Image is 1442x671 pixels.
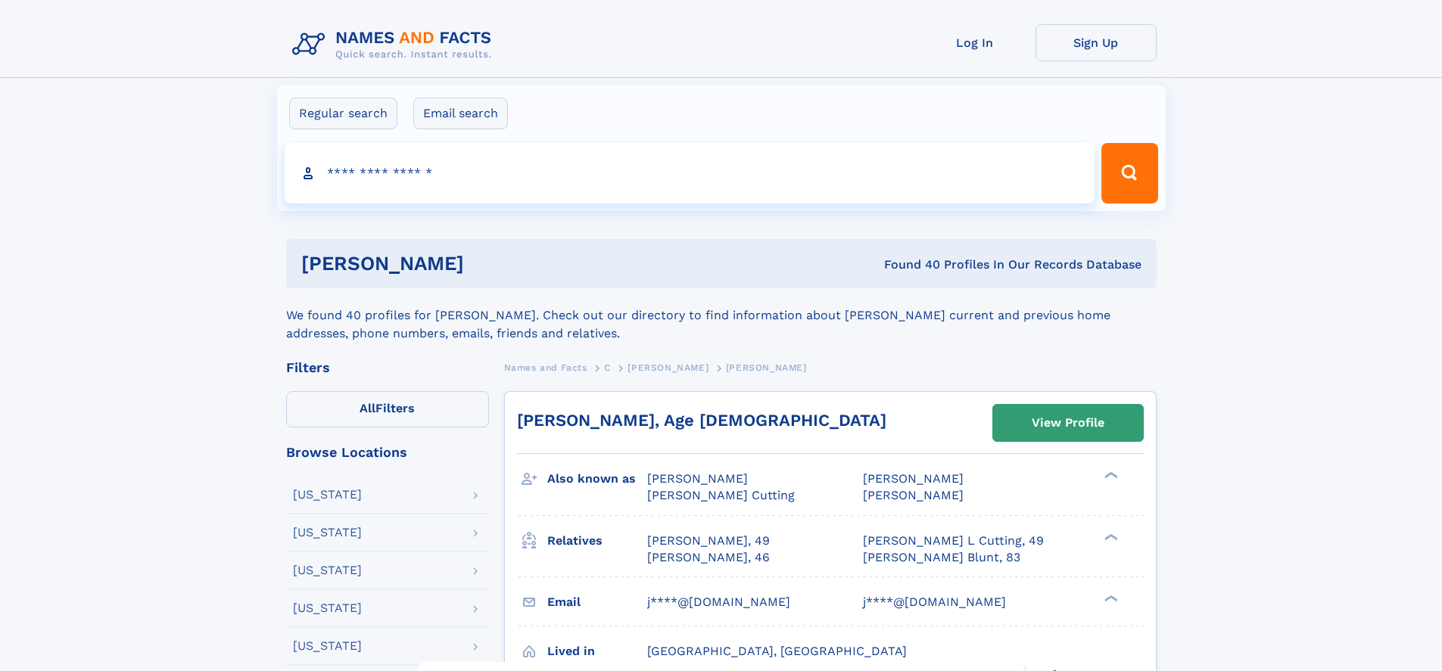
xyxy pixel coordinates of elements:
img: Logo Names and Facts [286,24,504,65]
div: [US_STATE] [293,602,362,614]
div: [US_STATE] [293,564,362,576]
span: C [604,362,611,373]
div: Browse Locations [286,446,489,459]
label: Filters [286,391,489,427]
h3: Lived in [547,638,647,664]
button: Search Button [1101,143,1157,203]
label: Email search [413,98,508,129]
div: [US_STATE] [293,527,362,539]
div: Filters [286,361,489,374]
a: C [604,358,611,377]
a: [PERSON_NAME] Blunt, 83 [863,549,1020,566]
span: [PERSON_NAME] [628,362,709,373]
input: search input [285,143,1095,203]
a: [PERSON_NAME] [628,358,709,377]
div: Found 40 Profiles In Our Records Database [674,256,1141,273]
a: Log In [914,24,1036,61]
h3: Email [547,589,647,615]
span: [PERSON_NAME] [726,362,807,373]
div: [US_STATE] [293,640,362,652]
div: View Profile [1032,405,1104,440]
a: Sign Up [1036,24,1157,61]
span: [PERSON_NAME] [863,471,964,486]
span: [PERSON_NAME] [647,471,748,486]
div: ❯ [1101,532,1119,542]
a: Names and Facts [504,358,587,377]
div: ❯ [1101,593,1119,603]
span: [PERSON_NAME] [863,488,964,502]
label: Regular search [289,98,397,129]
a: [PERSON_NAME], Age [DEMOGRAPHIC_DATA] [517,411,886,430]
h1: [PERSON_NAME] [301,254,674,273]
span: [PERSON_NAME] Cutting [647,488,795,502]
a: View Profile [993,405,1143,441]
h3: Also known as [547,466,647,492]
div: [US_STATE] [293,489,362,501]
h3: Relatives [547,528,647,554]
div: We found 40 profiles for [PERSON_NAME]. Check out our directory to find information about [PERSON... [286,288,1157,343]
span: All [360,401,375,415]
a: [PERSON_NAME], 49 [647,533,770,549]
span: [GEOGRAPHIC_DATA], [GEOGRAPHIC_DATA] [647,644,907,658]
div: ❯ [1101,471,1119,480]
a: [PERSON_NAME] L Cutting, 49 [863,533,1044,549]
a: [PERSON_NAME], 46 [647,549,770,566]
